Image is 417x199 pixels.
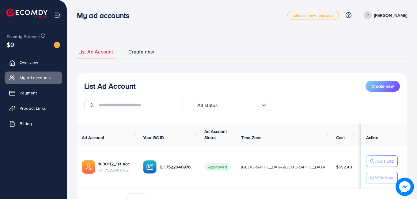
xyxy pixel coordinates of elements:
[372,83,394,89] span: Create new
[160,163,195,171] p: ID: 7522046976930856968
[241,135,262,141] span: Time Zone
[20,90,37,96] span: Payment
[84,82,135,90] h3: List Ad Account
[143,135,164,141] span: Your BC ID
[204,128,227,141] span: Ad Account Status
[20,59,38,65] span: Overview
[366,155,398,167] button: Add Fund
[241,164,326,170] span: [GEOGRAPHIC_DATA]/[GEOGRAPHIC_DATA]
[204,163,231,171] span: Approved
[7,34,40,40] span: Ecomdy Balance
[54,42,60,48] img: image
[336,164,352,170] span: $652.48
[77,11,134,20] h3: My ad accounts
[6,9,47,18] img: logo
[396,178,414,196] img: image
[366,172,398,183] button: Withdraw
[293,13,334,17] span: adreach_new_package
[287,11,339,20] a: adreach_new_package
[220,100,260,110] input: Search for option
[196,101,219,110] span: All status
[98,161,133,173] div: <span class='underline'>1030112_1st Account | Zohaib Bhai_1751363330022</span></br>75220481922933...
[374,12,407,19] p: [PERSON_NAME]
[143,160,157,174] img: ic-ba-acc.ded83a64.svg
[20,105,46,111] span: Product Links
[5,72,62,84] a: My ad accounts
[366,135,378,141] span: Action
[54,12,61,19] img: menu
[193,99,269,111] div: Search for option
[78,48,113,55] span: List Ad Account
[375,174,393,181] p: Withdraw
[82,135,104,141] span: Ad Account
[5,56,62,68] a: Overview
[98,167,133,173] span: ID: 7522048192293355537
[20,75,51,81] span: My ad accounts
[366,81,400,92] button: Create new
[20,120,32,127] span: Billing
[361,11,407,19] a: [PERSON_NAME]
[82,160,95,174] img: ic-ads-acc.e4c84228.svg
[7,40,14,49] span: $0
[336,135,345,141] span: Cost
[5,117,62,130] a: Billing
[375,157,394,165] p: Add Fund
[5,102,62,114] a: Product Links
[5,87,62,99] a: Payment
[98,161,133,167] a: 1030112_1st Account | Zohaib Bhai_1751363330022
[128,48,154,55] span: Create new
